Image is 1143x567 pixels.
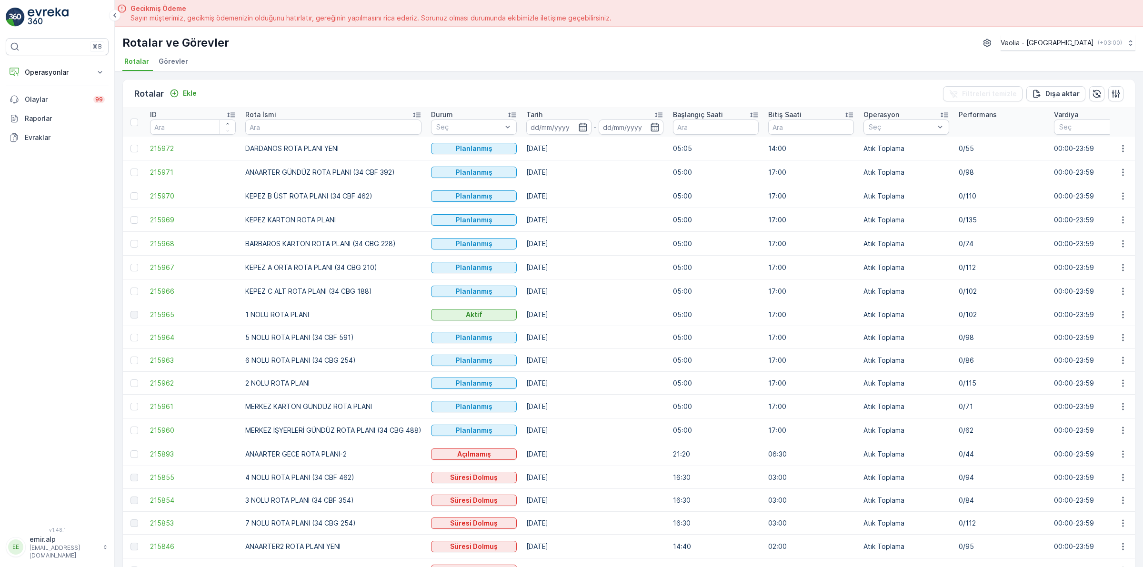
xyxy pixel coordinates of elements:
p: Planlanmış [456,263,492,272]
div: Toggle Row Selected [130,403,138,410]
p: Durum [431,110,453,119]
p: Dışa aktar [1045,89,1080,99]
td: Atık Toplama [859,442,954,466]
td: 05:00 [668,160,763,184]
p: Filtreleri temizle [962,89,1017,99]
a: 215893 [150,449,236,459]
td: 6 NOLU ROTA PLANI (34 CBG 254) [241,349,426,372]
td: 0/112 [954,256,1049,279]
td: 05:00 [668,372,763,395]
td: Atık Toplama [859,395,954,418]
p: Olaylar [25,95,88,104]
div: Toggle Row Selected [130,240,138,248]
button: Planlanmış [431,214,517,226]
p: Rotalar [134,87,164,100]
span: 215967 [150,263,236,272]
p: Seç [1059,122,1125,132]
td: 0/44 [954,442,1049,466]
button: Süresi Dolmuş [431,495,517,506]
a: 215960 [150,426,236,435]
p: Başlangıç Saati [673,110,723,119]
div: Toggle Row Selected [130,145,138,152]
td: 14:00 [763,137,859,160]
span: 215853 [150,518,236,528]
p: Veolia - [GEOGRAPHIC_DATA] [1001,38,1094,48]
button: Süresi Dolmuş [431,541,517,552]
td: 0/62 [954,418,1049,442]
p: Tarih [526,110,542,119]
td: Atık Toplama [859,232,954,256]
p: Planlanmış [456,402,492,411]
div: Toggle Row Selected [130,543,138,550]
td: 17:00 [763,303,859,326]
p: Performans [959,110,997,119]
td: 05:00 [668,184,763,208]
td: 05:00 [668,256,763,279]
div: Toggle Row Selected [130,264,138,271]
td: 0/98 [954,160,1049,184]
td: 17:00 [763,232,859,256]
td: 1 NOLU ROTA PLANI [241,303,426,326]
td: [DATE] [521,184,668,208]
p: Süresi Dolmuş [450,473,498,482]
p: Rotalar ve Görevler [122,35,229,50]
button: Filtreleri temizle [943,86,1023,101]
div: Toggle Row Selected [130,288,138,295]
span: 215970 [150,191,236,201]
button: Süresi Dolmuş [431,517,517,529]
div: Toggle Row Selected [130,474,138,481]
a: Evraklar [6,128,109,147]
button: Planlanmış [431,401,517,412]
button: Planlanmış [431,355,517,366]
td: 17:00 [763,395,859,418]
div: Toggle Row Selected [130,169,138,176]
td: ANAARTER GÜNDÜZ ROTA PLANI (34 CBF 392) [241,160,426,184]
p: - [593,121,597,133]
a: Olaylar99 [6,90,109,109]
td: 05:00 [668,395,763,418]
td: 0/112 [954,512,1049,535]
span: 215846 [150,542,236,551]
td: 16:30 [668,466,763,489]
td: [DATE] [521,535,668,558]
div: EE [8,539,23,555]
div: Toggle Row Selected [130,216,138,224]
p: emir.alp [30,535,98,544]
td: BARBAROS KARTON ROTA PLANI (34 CBG 228) [241,232,426,256]
td: 05:00 [668,279,763,303]
span: 215855 [150,473,236,482]
p: ⌘B [92,43,102,50]
td: 17:00 [763,279,859,303]
button: Planlanmış [431,425,517,436]
td: [DATE] [521,256,668,279]
div: Toggle Row Selected [130,379,138,387]
button: Planlanmış [431,167,517,178]
span: 215963 [150,356,236,365]
td: 0/135 [954,208,1049,232]
td: [DATE] [521,418,668,442]
div: Toggle Row Selected [130,497,138,504]
td: 17:00 [763,326,859,349]
td: ANAARTER2 ROTA PLANI YENİ [241,535,426,558]
p: Planlanmış [456,215,492,225]
a: 215965 [150,310,236,319]
p: Planlanmış [456,356,492,365]
input: Ara [673,119,759,135]
td: 0/98 [954,326,1049,349]
span: 215968 [150,239,236,249]
a: 215854 [150,496,236,505]
span: Gecikmiş Ödeme [130,4,612,13]
td: 03:00 [763,512,859,535]
td: 05:00 [668,208,763,232]
p: Süresi Dolmuş [450,496,498,505]
td: [DATE] [521,489,668,512]
span: Rotalar [124,57,149,66]
input: Ara [150,119,236,135]
td: 05:00 [668,326,763,349]
p: ( +03:00 ) [1098,39,1122,47]
span: 215964 [150,333,236,342]
p: Ekle [183,89,197,98]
